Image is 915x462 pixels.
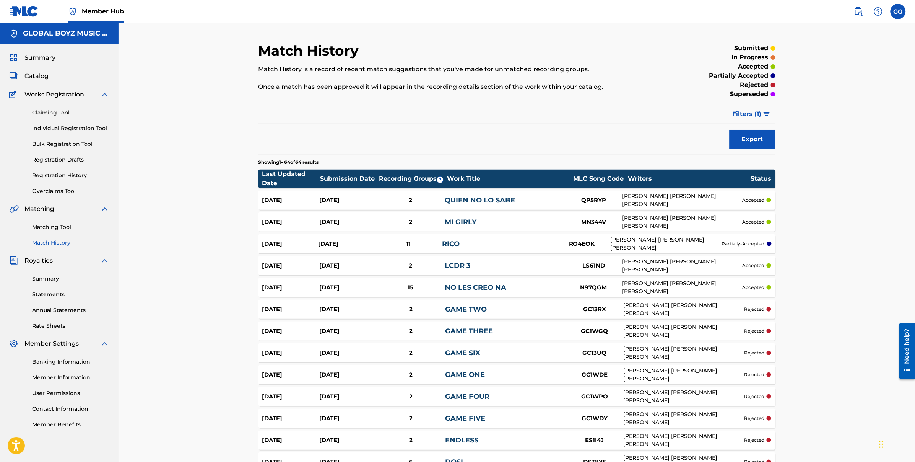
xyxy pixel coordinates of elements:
[32,291,109,299] a: Statements
[100,90,109,99] img: expand
[9,6,39,17] img: MLC Logo
[377,414,445,423] div: 2
[319,414,377,423] div: [DATE]
[262,349,320,358] div: [DATE]
[32,322,109,330] a: Rate Sheets
[319,392,377,401] div: [DATE]
[566,371,623,379] div: GC1WDE
[376,283,445,292] div: 15
[82,7,124,16] span: Member Hub
[611,236,722,252] div: [PERSON_NAME] [PERSON_NAME] [PERSON_NAME]
[445,392,489,401] a: GAME FOUR
[377,305,445,314] div: 2
[9,339,18,348] img: Member Settings
[100,339,109,348] img: expand
[730,130,775,149] button: Export
[319,196,376,205] div: [DATE]
[32,239,109,247] a: Match History
[32,187,109,195] a: Overclaims Tool
[262,261,319,270] div: [DATE]
[742,284,764,291] p: accepted
[623,389,744,405] div: [PERSON_NAME] [PERSON_NAME] [PERSON_NAME]
[751,174,771,183] div: Status
[854,7,863,16] img: search
[32,275,109,283] a: Summary
[32,171,109,180] a: Registration History
[262,240,319,248] div: [DATE]
[622,192,743,208] div: [PERSON_NAME] [PERSON_NAME] [PERSON_NAME]
[258,65,657,74] p: Match History is a record of recent match suggestions that you've made for unmatched recording gr...
[24,256,53,265] span: Royalties
[622,214,743,230] div: [PERSON_NAME] [PERSON_NAME] [PERSON_NAME]
[262,218,319,227] div: [DATE]
[319,436,377,445] div: [DATE]
[32,140,109,148] a: Bulk Registration Tool
[874,7,883,16] img: help
[319,349,377,358] div: [DATE]
[319,371,377,379] div: [DATE]
[262,327,320,336] div: [DATE]
[445,436,478,444] a: ENDLESS
[32,358,109,366] a: Banking Information
[623,432,744,448] div: [PERSON_NAME] [PERSON_NAME] [PERSON_NAME]
[68,7,77,16] img: Top Rightsholder
[732,53,769,62] p: in progress
[565,261,622,270] div: LS61ND
[622,258,743,274] div: [PERSON_NAME] [PERSON_NAME] [PERSON_NAME]
[735,44,769,53] p: submitted
[622,279,743,295] div: [PERSON_NAME] [PERSON_NAME] [PERSON_NAME]
[377,392,445,401] div: 2
[375,240,442,248] div: 11
[100,256,109,265] img: expand
[24,204,54,214] span: Matching
[623,323,744,339] div: [PERSON_NAME] [PERSON_NAME] [PERSON_NAME]
[891,4,906,19] div: User Menu
[733,109,762,119] span: Filters ( 1 )
[320,174,377,183] div: Submission Date
[24,72,49,81] span: Catalog
[32,421,109,429] a: Member Benefits
[744,328,764,335] p: rejected
[742,197,764,204] p: accepted
[258,82,657,91] p: Once a match has been approved it will appear in the recording details section of the work within...
[24,339,79,348] span: Member Settings
[319,240,375,248] div: [DATE]
[9,256,18,265] img: Royalties
[623,367,744,383] div: [PERSON_NAME] [PERSON_NAME] [PERSON_NAME]
[744,393,764,400] p: rejected
[437,177,443,183] span: ?
[447,174,569,183] div: Work Title
[742,219,764,225] p: accepted
[565,196,622,205] div: QP5RYP
[32,374,109,382] a: Member Information
[623,410,744,426] div: [PERSON_NAME] [PERSON_NAME] [PERSON_NAME]
[709,71,769,80] p: partially accepted
[32,124,109,132] a: Individual Registration Tool
[566,305,623,314] div: GC13RX
[376,218,445,227] div: 2
[262,392,320,401] div: [DATE]
[570,174,627,183] div: MLC Song Code
[258,159,319,166] p: Showing 1 - 64 of 64 results
[258,42,363,59] h2: Match History
[377,436,445,445] div: 2
[851,4,866,19] a: Public Search
[445,305,487,313] a: GAME TWO
[565,218,622,227] div: MN344V
[744,349,764,356] p: rejected
[445,283,507,292] a: NO LES CREO NA
[32,389,109,397] a: User Permissions
[32,156,109,164] a: Registration Drafts
[32,405,109,413] a: Contact Information
[32,306,109,314] a: Annual Statements
[628,174,750,183] div: Writers
[9,53,18,62] img: Summary
[24,90,84,99] span: Works Registration
[566,349,623,358] div: GC13UQ
[894,320,915,382] iframe: Resource Center
[377,327,445,336] div: 2
[442,240,460,248] a: RICO
[262,283,319,292] div: [DATE]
